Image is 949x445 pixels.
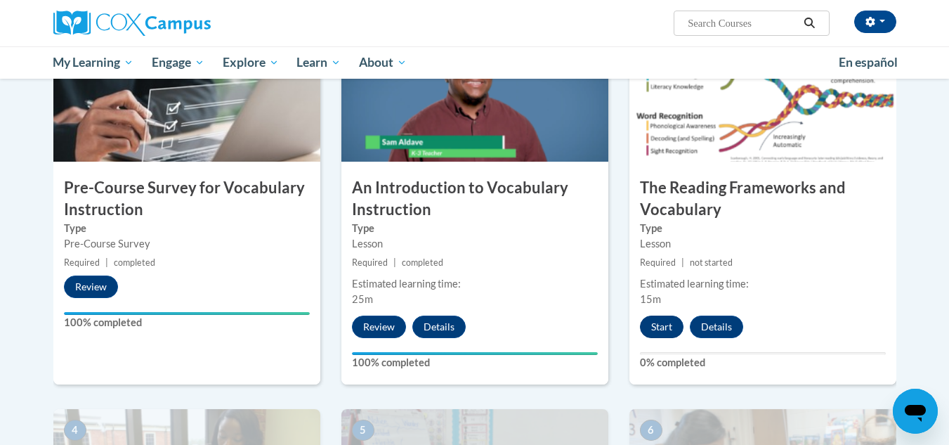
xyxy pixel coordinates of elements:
[629,21,896,162] img: Course Image
[32,46,917,79] div: Main menu
[640,276,886,292] div: Estimated learning time:
[686,15,799,32] input: Search Courses
[53,177,320,221] h3: Pre-Course Survey for Vocabulary Instruction
[350,46,416,79] a: About
[352,293,373,305] span: 25m
[640,316,683,338] button: Start
[53,21,320,162] img: Course Image
[296,54,341,71] span: Learn
[287,46,350,79] a: Learn
[640,293,661,305] span: 15m
[402,257,443,268] span: completed
[640,420,662,441] span: 6
[640,236,886,252] div: Lesson
[64,276,118,298] button: Review
[64,315,310,330] label: 100% completed
[114,257,155,268] span: completed
[152,54,204,71] span: Engage
[352,316,406,338] button: Review
[393,257,396,268] span: |
[799,15,820,32] button: Search
[839,55,898,70] span: En español
[64,312,310,315] div: Your progress
[341,177,608,221] h3: An Introduction to Vocabulary Instruction
[53,54,133,71] span: My Learning
[64,257,100,268] span: Required
[690,257,733,268] span: not started
[105,257,108,268] span: |
[640,221,886,236] label: Type
[352,355,598,370] label: 100% completed
[830,48,907,77] a: En español
[352,236,598,252] div: Lesson
[214,46,288,79] a: Explore
[64,236,310,252] div: Pre-Course Survey
[640,355,886,370] label: 0% completed
[352,221,598,236] label: Type
[640,257,676,268] span: Required
[64,221,310,236] label: Type
[412,316,466,338] button: Details
[53,11,320,36] a: Cox Campus
[352,420,374,441] span: 5
[629,177,896,221] h3: The Reading Frameworks and Vocabulary
[352,276,598,292] div: Estimated learning time:
[44,46,143,79] a: My Learning
[359,54,407,71] span: About
[223,54,279,71] span: Explore
[143,46,214,79] a: Engage
[64,420,86,441] span: 4
[690,316,743,338] button: Details
[681,257,684,268] span: |
[352,257,388,268] span: Required
[53,11,211,36] img: Cox Campus
[854,11,896,33] button: Account Settings
[893,389,938,434] iframe: Button to launch messaging window
[352,352,598,355] div: Your progress
[341,21,608,162] img: Course Image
